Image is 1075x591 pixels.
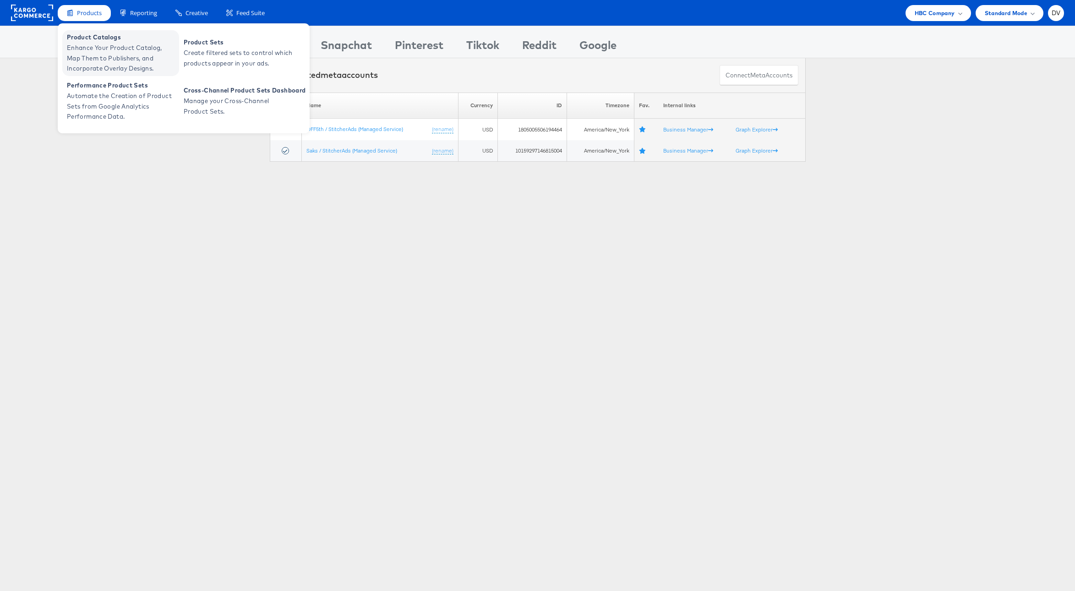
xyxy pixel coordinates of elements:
span: HBC Company [915,8,955,18]
td: 1805005506194464 [497,119,567,140]
th: Name [302,93,458,119]
a: (rename) [432,147,453,155]
div: Connected accounts [277,69,378,81]
a: Performance Product Sets Automate the Creation of Product Sets from Google Analytics Performance ... [62,78,179,124]
div: Reddit [522,37,557,58]
th: ID [497,93,567,119]
a: Business Manager [663,126,713,133]
span: meta [750,71,765,80]
span: Enhance Your Product Catalog, Map Them to Publishers, and Incorporate Overlay Designs. [67,43,177,74]
span: Automate the Creation of Product Sets from Google Analytics Performance Data. [67,91,177,122]
a: Graph Explorer [736,147,778,154]
div: Tiktok [466,37,499,58]
span: Product Sets [184,37,294,48]
span: Reporting [130,9,157,17]
td: America/New_York [567,140,634,162]
a: Business Manager [663,147,713,154]
a: Product Sets Create filtered sets to control which products appear in your ads. [179,30,296,76]
div: Snapchat [321,37,372,58]
td: 10159297146815004 [497,140,567,162]
span: DV [1052,10,1061,16]
a: OFF5th / StitcherAds (Managed Service) [306,126,403,132]
a: Cross-Channel Product Sets Dashboard Manage your Cross-Channel Product Sets. [179,78,308,124]
span: meta [321,70,342,80]
a: (rename) [432,126,453,133]
span: Creative [186,9,208,17]
span: Performance Product Sets [67,80,177,91]
th: Timezone [567,93,634,119]
td: America/New_York [567,119,634,140]
span: Cross-Channel Product Sets Dashboard [184,85,306,96]
span: Feed Suite [236,9,265,17]
a: Saks / StitcherAds (Managed Service) [306,147,397,154]
div: Google [579,37,617,58]
th: Currency [458,93,498,119]
span: Manage your Cross-Channel Product Sets. [184,96,294,117]
a: Graph Explorer [736,126,778,133]
td: USD [458,119,498,140]
a: Product Catalogs Enhance Your Product Catalog, Map Them to Publishers, and Incorporate Overlay De... [62,30,179,76]
span: Create filtered sets to control which products appear in your ads. [184,48,294,69]
td: USD [458,140,498,162]
button: ConnectmetaAccounts [720,65,798,86]
div: Pinterest [395,37,443,58]
span: Standard Mode [985,8,1027,18]
span: Products [77,9,102,17]
span: Product Catalogs [67,32,177,43]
